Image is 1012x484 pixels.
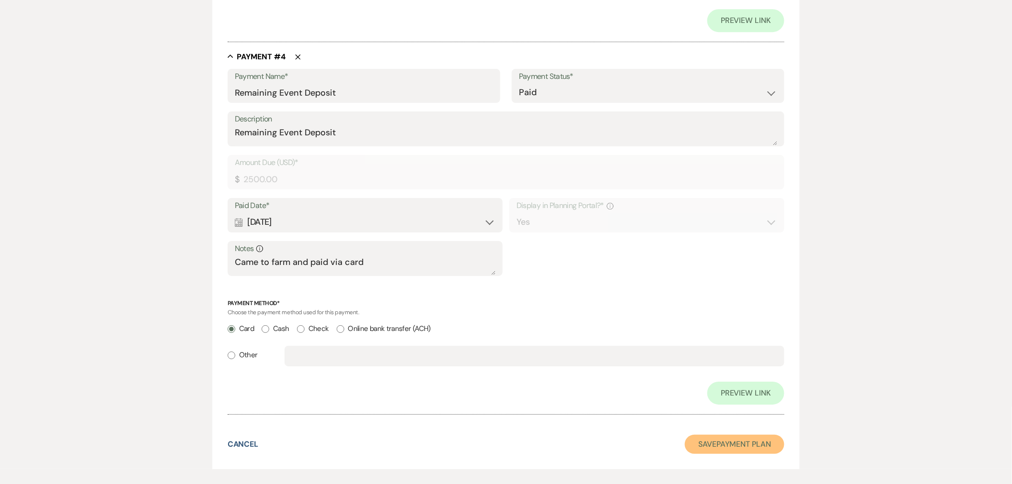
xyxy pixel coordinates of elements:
button: SavePayment Plan [685,435,784,454]
p: Payment Method* [228,299,784,308]
label: Payment Status* [519,70,777,84]
textarea: Remaining Event Deposit [235,126,777,145]
label: Description [235,112,777,126]
button: Payment #4 [228,52,286,61]
label: Other [228,349,258,362]
input: Online bank transfer (ACH) [337,325,344,333]
input: Check [297,325,305,333]
label: Notes [235,242,495,256]
a: Preview Link [707,9,784,32]
a: Preview Link [707,382,784,405]
label: Cash [262,322,289,335]
h5: Payment # 4 [237,52,286,62]
input: Other [228,352,235,359]
input: Card [228,325,235,333]
label: Payment Name* [235,70,493,84]
button: Cancel [228,440,259,448]
div: [DATE] [235,213,495,231]
label: Check [297,322,329,335]
textarea: Came to farm and paid via card [235,256,495,275]
span: Choose the payment method used for this payment. [228,308,359,316]
label: Display in Planning Portal?* [517,199,777,213]
label: Paid Date* [235,199,495,213]
input: Cash [262,325,269,333]
label: Card [228,322,254,335]
div: $ [235,173,239,186]
label: Online bank transfer (ACH) [337,322,431,335]
label: Amount Due (USD)* [235,156,777,170]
